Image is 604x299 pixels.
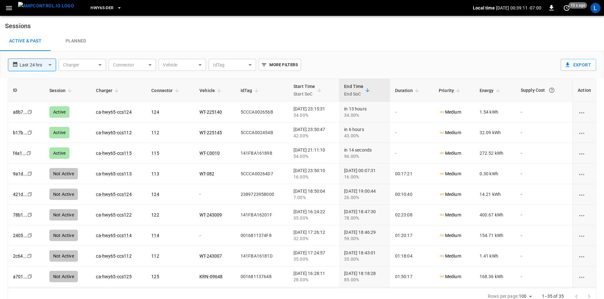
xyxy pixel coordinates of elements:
button: Export [561,59,596,71]
td: 400.67 kWh [475,205,516,225]
td: 141FBA16181D [236,246,288,266]
p: Medium [439,253,461,259]
div: 16.00% [293,174,334,180]
div: Last 24 hrs [20,59,56,71]
div: [DATE] 19:00:44 [344,188,385,201]
a: 124 [151,109,159,115]
a: WT-243007 [199,253,222,259]
a: f4a1... [13,151,26,156]
span: 10 s ago [569,2,587,9]
td: 5CCCA002656B [236,102,288,122]
a: WT-225140 [199,109,222,115]
div: [DATE] 18:18:28 [344,270,385,283]
div: 34.00% [344,112,385,118]
span: Priority [439,87,462,94]
div: Active [49,106,69,118]
button: set refresh interval [562,3,572,13]
div: [DATE] 17:26:12 [293,229,334,242]
div: Start Time [293,83,315,98]
td: - [516,266,572,287]
a: b17b... [13,130,27,135]
a: ca-hwy65-ccs114 [96,233,131,238]
td: - [516,143,572,164]
div: [DATE] 18:50:04 [293,188,334,201]
div: charging session options [578,150,591,156]
a: ca-hwy65-ccs125 [96,274,131,279]
a: Planned [51,31,101,51]
div: [DATE] 00:07:31 [344,167,385,180]
td: 141FBA161898 [236,143,288,164]
td: 154.71 kWh [475,225,516,246]
span: Session [49,87,74,94]
p: Local time [473,5,495,11]
a: WT-243009 [199,212,222,217]
div: Active [49,147,69,159]
div: charging session options [578,109,591,115]
a: WT-C0010 [199,151,220,156]
div: copy [27,232,33,239]
div: Not Active [49,271,78,282]
p: Medium [439,191,461,198]
div: 59.00% [344,235,385,242]
div: 43.00% [344,133,385,139]
div: [DATE] 23:50:47 [293,126,334,139]
button: More Filters [259,59,301,71]
td: 01:50:17 [390,266,434,287]
div: 35.00% [344,256,385,262]
a: 9a1d... [13,171,27,176]
div: copy [27,129,33,136]
th: Action [572,79,596,102]
td: 01:20:17 [390,225,434,246]
td: - [516,205,572,225]
div: charging session options [578,129,591,136]
td: 141FBA16201F [236,205,288,225]
td: 1.41 kWh [475,246,516,266]
p: Medium [439,150,461,157]
a: WT-225145 [199,130,222,135]
img: ampcontrol.io logo [18,2,74,10]
a: ca-hwy65-ccs115 [96,151,131,156]
td: - [194,225,236,246]
a: ca-hwy65-ccs124 [96,192,131,197]
a: 2405... [13,233,27,238]
div: charging session options [578,232,591,239]
span: End TimeEnd SoC [344,83,372,98]
div: charging session options [578,273,591,280]
td: - [516,122,572,143]
div: copy [27,109,33,115]
div: profile-icon [590,3,601,13]
td: - [516,246,572,266]
div: charging session options [578,253,591,259]
a: ca-hwy65-ccs122 [96,212,131,217]
span: Duration [395,87,421,94]
a: a701... [13,274,27,279]
td: - [516,225,572,246]
td: 001681137648 [236,266,288,287]
div: copy [26,150,32,157]
div: 28.00% [293,277,334,283]
a: 122 [151,212,159,217]
div: copy [27,211,33,218]
a: 112 [151,253,159,259]
span: Vehicle [199,87,223,94]
span: Charger [96,87,121,94]
div: 35.00% [293,256,334,262]
span: HWY65-DER [91,4,113,12]
td: 2389723958000 [236,184,288,205]
div: Not Active [49,230,78,241]
div: sessions table [8,78,596,288]
div: [DATE] 16:24:22 [293,209,334,221]
div: charging session options [578,191,591,197]
td: 01:18:04 [390,246,434,266]
div: Active [49,127,69,138]
button: The cost of your charging session based on your supply rates [546,84,557,96]
div: Not Active [49,209,78,221]
td: - [516,184,572,205]
div: Not Active [49,189,78,200]
a: 125 [151,274,159,279]
span: IdTag [241,87,261,94]
td: 0.30 kWh [475,164,516,184]
div: 7.00% [293,194,334,201]
td: - [516,102,572,122]
div: 42.00% [293,133,334,139]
